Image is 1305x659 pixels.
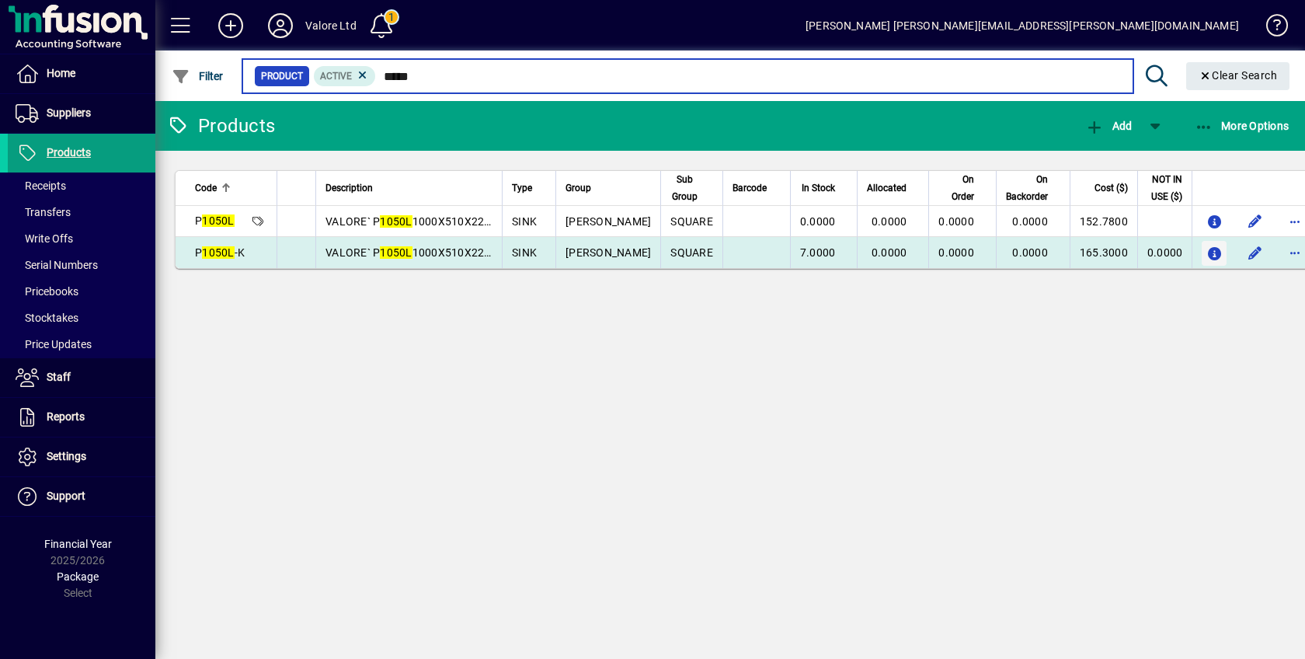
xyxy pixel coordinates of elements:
[565,246,651,259] span: [PERSON_NAME]
[938,171,974,205] span: On Order
[1195,120,1289,132] span: More Options
[206,12,256,40] button: Add
[16,285,78,298] span: Pricebooks
[938,171,988,205] div: On Order
[1085,120,1132,132] span: Add
[325,215,606,228] span: VALORE` P 1000X510X225 TOP 1B SINK =0.17M3
[380,246,412,259] em: 1050L
[380,215,412,228] em: 1050L
[1137,237,1192,268] td: 0.0000
[1191,112,1293,140] button: More Options
[16,259,98,271] span: Serial Numbers
[195,180,267,197] div: Code
[195,180,217,197] span: Code
[8,278,155,305] a: Pricebooks
[47,410,85,423] span: Reports
[1012,246,1048,259] span: 0.0000
[565,180,591,197] span: Group
[1255,3,1286,54] a: Knowledge Base
[867,180,920,197] div: Allocated
[512,215,537,228] span: SINK
[305,13,357,38] div: Valore Ltd
[8,331,155,357] a: Price Updates
[1199,69,1278,82] span: Clear Search
[47,371,71,383] span: Staff
[172,70,224,82] span: Filter
[16,206,71,218] span: Transfers
[938,246,974,259] span: 0.0000
[47,67,75,79] span: Home
[1006,171,1062,205] div: On Backorder
[8,477,155,516] a: Support
[8,54,155,93] a: Home
[512,180,532,197] span: Type
[1006,171,1048,205] span: On Backorder
[47,146,91,159] span: Products
[57,570,99,583] span: Package
[8,252,155,278] a: Serial Numbers
[325,246,559,259] span: VALORE` P 1000X510X225 TOP 1B SINK
[202,214,234,227] em: 1050L
[733,180,781,197] div: Barcode
[670,171,713,205] div: Sub Group
[1081,112,1136,140] button: Add
[670,171,699,205] span: Sub Group
[16,312,78,324] span: Stocktakes
[8,225,155,252] a: Write Offs
[800,246,836,259] span: 7.0000
[168,62,228,90] button: Filter
[8,358,155,397] a: Staff
[565,180,651,197] div: Group
[670,246,713,259] span: SQUARE
[1242,209,1267,234] button: Edit
[47,490,85,502] span: Support
[256,12,305,40] button: Profile
[800,215,836,228] span: 0.0000
[195,246,245,259] span: P -K
[314,66,376,86] mat-chip: Activation Status: Active
[325,180,492,197] div: Description
[1186,62,1290,90] button: Clear
[8,305,155,331] a: Stocktakes
[8,438,155,476] a: Settings
[800,180,850,197] div: In Stock
[872,246,907,259] span: 0.0000
[565,215,651,228] span: [PERSON_NAME]
[733,180,767,197] span: Barcode
[47,106,91,119] span: Suppliers
[16,232,73,245] span: Write Offs
[806,13,1239,38] div: [PERSON_NAME] [PERSON_NAME][EMAIL_ADDRESS][PERSON_NAME][DOMAIN_NAME]
[261,68,303,84] span: Product
[202,246,234,259] em: 1050L
[8,94,155,133] a: Suppliers
[1012,215,1048,228] span: 0.0000
[16,180,66,192] span: Receipts
[1242,240,1267,265] button: Edit
[44,538,112,550] span: Financial Year
[1070,237,1137,268] td: 165.3000
[1147,171,1183,205] span: NOT IN USE ($)
[47,450,86,462] span: Settings
[670,215,713,228] span: SQUARE
[1070,206,1137,237] td: 152.7800
[1094,180,1128,197] span: Cost ($)
[167,113,275,138] div: Products
[8,398,155,437] a: Reports
[938,215,974,228] span: 0.0000
[16,338,92,350] span: Price Updates
[867,180,907,197] span: Allocated
[512,180,546,197] div: Type
[195,214,235,227] span: P
[512,246,537,259] span: SINK
[8,199,155,225] a: Transfers
[320,71,352,82] span: Active
[802,180,835,197] span: In Stock
[872,215,907,228] span: 0.0000
[8,173,155,199] a: Receipts
[325,180,373,197] span: Description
